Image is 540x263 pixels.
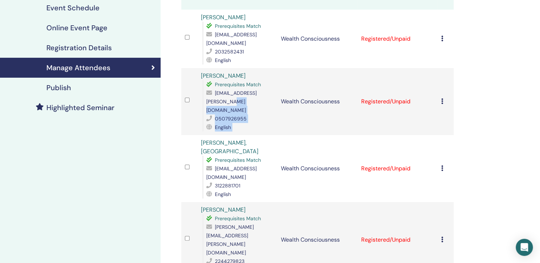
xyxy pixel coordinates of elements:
[277,10,357,68] td: Wealth Consciousness
[215,215,261,222] span: Prerequisites Match
[206,90,257,113] span: [EMAIL_ADDRESS][PERSON_NAME][DOMAIN_NAME]
[215,124,231,130] span: English
[215,23,261,29] span: Prerequisites Match
[215,115,247,122] span: 0507926955
[206,165,257,180] span: [EMAIL_ADDRESS][DOMAIN_NAME]
[516,239,533,256] div: Open Intercom Messenger
[277,135,357,202] td: Wealth Consciousness
[277,68,357,135] td: Wealth Consciousness
[201,72,246,79] a: [PERSON_NAME]
[206,31,257,46] span: [EMAIL_ADDRESS][DOMAIN_NAME]
[46,24,107,32] h4: Online Event Page
[201,14,246,21] a: [PERSON_NAME]
[215,157,261,163] span: Prerequisites Match
[46,63,110,72] h4: Manage Attendees
[215,57,231,63] span: English
[46,43,112,52] h4: Registration Details
[201,139,258,155] a: [PERSON_NAME], [GEOGRAPHIC_DATA]
[206,224,254,256] span: [PERSON_NAME][EMAIL_ADDRESS][PERSON_NAME][DOMAIN_NAME]
[46,4,100,12] h4: Event Schedule
[215,48,244,55] span: 2032582431
[215,81,261,88] span: Prerequisites Match
[46,83,71,92] h4: Publish
[201,206,246,213] a: [PERSON_NAME]
[215,191,231,197] span: English
[46,103,115,112] h4: Highlighted Seminar
[215,182,240,189] span: 3122881701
